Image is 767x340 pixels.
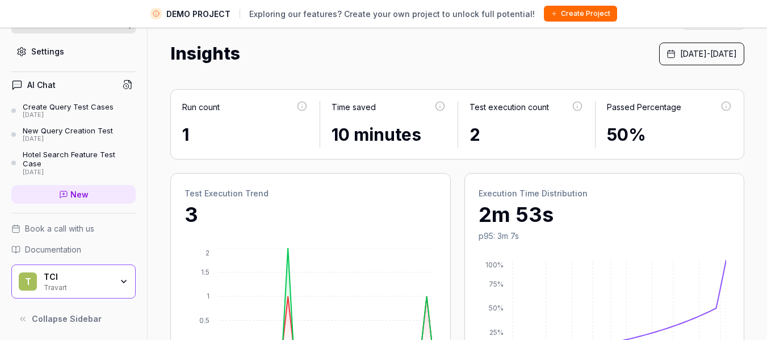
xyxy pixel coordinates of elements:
a: Book a call with us [11,223,136,234]
div: [DATE] [23,135,113,143]
div: Run count [182,101,220,113]
div: 10 minutes [332,122,446,148]
tspan: 25% [489,328,504,337]
div: Hotel Search Feature Test Case [23,150,136,169]
div: TCI [44,272,112,282]
h1: Insights [170,41,240,66]
div: Travart [44,282,112,291]
button: Collapse Sidebar [11,308,136,330]
tspan: 0.5 [199,316,209,325]
div: Passed Percentage [607,101,681,113]
div: 1 [182,122,308,148]
a: Settings [11,40,136,62]
div: Settings [31,45,64,57]
div: 50% [607,122,732,148]
tspan: 2 [206,249,209,257]
span: Exploring our features? Create your own project to unlock full potential! [249,8,535,20]
tspan: 75% [489,280,504,288]
p: 2m 53s [479,199,731,230]
a: Create Query Test Cases[DATE] [11,102,136,119]
span: [DATE] - [DATE] [680,48,737,60]
div: New Query Creation Test [23,126,113,135]
span: New [70,188,89,200]
div: Test execution count [470,101,549,113]
h4: AI Chat [27,79,56,91]
p: 3 [185,199,437,230]
span: Documentation [25,244,81,255]
span: Collapse Sidebar [32,313,102,325]
tspan: 1.5 [201,268,209,276]
tspan: 1 [207,292,209,300]
a: New Query Creation Test[DATE] [11,126,136,143]
p: p95: 3m 7s [479,230,731,242]
h2: Execution Time Distribution [479,187,731,199]
button: [DATE]-[DATE] [659,43,744,65]
div: Time saved [332,101,376,113]
h2: Test Execution Trend [185,187,437,199]
tspan: 100% [485,261,504,269]
div: Create Query Test Cases [23,102,114,111]
a: Hotel Search Feature Test Case[DATE] [11,150,136,176]
div: [DATE] [23,169,136,177]
tspan: 50% [489,304,504,312]
span: DEMO PROJECT [166,8,230,20]
span: Book a call with us [25,223,94,234]
a: New [11,185,136,204]
button: Create Project [544,6,617,22]
div: 2 [470,122,584,148]
span: T [19,272,37,291]
div: [DATE] [23,111,114,119]
button: TTCITravart [11,265,136,299]
a: Documentation [11,244,136,255]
